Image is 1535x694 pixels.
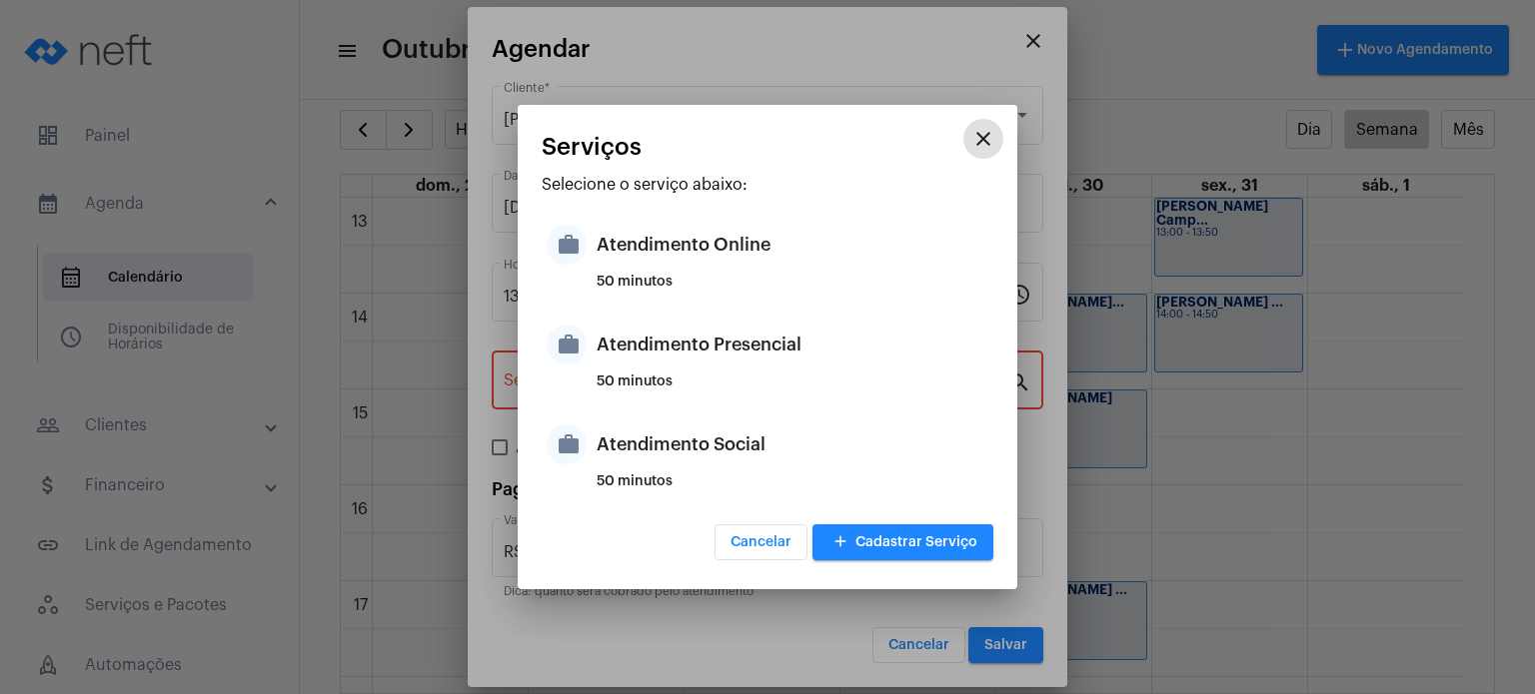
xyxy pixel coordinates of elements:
[828,529,852,556] mat-icon: add
[597,315,988,374] div: Atendimento Presencial
[542,176,993,194] p: Selecione o serviço abaixo:
[547,424,587,464] mat-icon: work
[547,225,587,265] mat-icon: work
[812,524,993,560] button: Cadastrar Serviço
[547,325,587,364] mat-icon: work
[971,127,995,151] mat-icon: close
[597,474,988,504] div: 50 minutos
[715,524,807,560] button: Cancelar
[828,535,977,549] span: Cadastrar Serviço
[597,215,988,275] div: Atendimento Online
[731,535,791,549] span: Cancelar
[597,374,988,404] div: 50 minutos
[597,414,988,474] div: Atendimento Social
[597,275,988,305] div: 50 minutos
[542,134,642,160] span: Serviços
